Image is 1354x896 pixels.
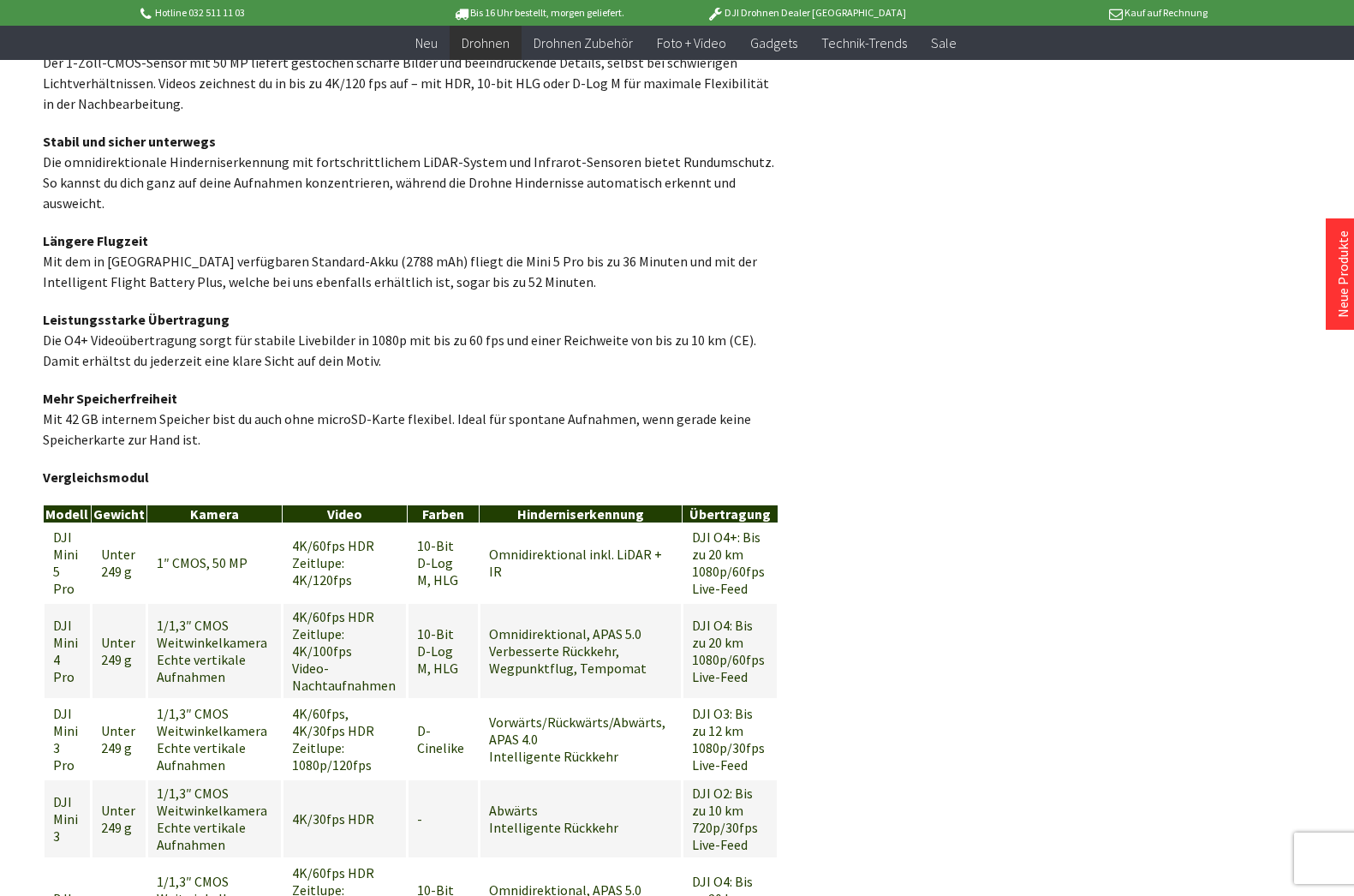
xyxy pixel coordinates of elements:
td: Unter 249 g [92,700,146,779]
td: 1/1,3″ CMOS Weitwinkelkamera Echte vertikale Aufnahmen [147,603,281,699]
a: Neu [403,26,450,61]
strong: Längere Flugzeit [43,232,148,249]
td: 4K/30fps HDR [283,780,408,858]
span: Gadgets [750,34,797,51]
td: DJI Mini 5 Pro [44,523,91,602]
p: Mit 42 GB internem Speicher bist du auch ohne microSD-Karte flexibel. Ideal für spontane Aufnahme... [43,388,778,450]
th: Hinderniserkennung [480,505,682,523]
p: Der 1-Zoll-CMOS-Sensor mit 50 MP liefert gestochen scharfe Bilder und beeindruckende Details, sel... [43,32,778,114]
p: Bis 16 Uhr bestellt, morgen geliefert. [405,3,672,23]
td: 4K/60fps HDR Zeitlupe: 4K/120fps [283,523,408,602]
strong: Leistungsstarke Übertragung [43,311,230,328]
span: Sale [931,34,957,51]
td: 10-Bit D-Log M, HLG [408,523,478,602]
td: DJI O2: Bis zu 10 km 720p/30fps Live-Feed [683,780,778,858]
strong: Mehr Speicherfreiheit [43,390,177,407]
td: Unter 249 g [92,603,146,699]
a: Drohnen [450,26,522,61]
td: 1″ CMOS, 50 MP [147,523,281,602]
td: - [408,780,478,858]
a: Gadgets [738,26,809,61]
th: Kamera [147,505,281,523]
td: 1/1,3″ CMOS Weitwinkelkamera Echte vertikale Aufnahmen [147,780,281,858]
span: Technik-Trends [821,34,907,51]
span: Drohnen [462,34,510,51]
p: Die omnidirektionale Hinderniserkennung mit fortschrittlichem LiDAR-System und Infrarot-Sensoren ... [43,131,778,213]
a: Technik-Trends [809,26,919,61]
td: 4K/60fps HDR Zeitlupe: 4K/100fps Video-Nachtaufnahmen [283,603,408,699]
span: Neu [415,34,438,51]
th: Übertragung [683,505,778,523]
td: Omnidirektional inkl. LiDAR + IR [480,523,682,602]
td: 1/1,3″ CMOS Weitwinkelkamera Echte vertikale Aufnahmen [147,700,281,779]
th: Gewicht [92,505,146,523]
td: 10-Bit D-Log M, HLG [408,603,478,699]
p: Hotline 032 511 11 03 [138,3,405,23]
td: DJI O4: Bis zu 20 km 1080p/60fps Live-Feed [683,603,778,699]
p: Die O4+ Videoübertragung sorgt für stabile Livebilder in 1080p mit bis zu 60 fps und einer Reichw... [43,309,778,371]
th: Farben [408,505,478,523]
span: Drohnen Zubehör [534,34,633,51]
th: Video [283,505,408,523]
a: Neue Produkte [1334,230,1351,318]
td: Vorwärts/Rückwärts/Abwärts, APAS 4.0 Intelligente Rückkehr [480,700,682,779]
a: Drohnen Zubehör [522,26,645,61]
td: D-Cinelike [408,700,478,779]
a: Sale [919,26,969,61]
p: DJI Drohnen Dealer [GEOGRAPHIC_DATA] [672,3,939,23]
td: Unter 249 g [92,780,146,858]
strong: Stabil und sicher unterwegs [43,133,216,150]
td: DJI O3: Bis zu 12 km 1080p/30fps Live-Feed [683,700,778,779]
td: DJI O4+: Bis zu 20 km 1080p/60fps Live-Feed [683,523,778,602]
span: Foto + Video [657,34,726,51]
td: 4K/60fps, 4K/30fps HDR Zeitlupe: 1080p/120fps [283,700,408,779]
td: Abwärts Intelligente Rückkehr [480,780,682,858]
td: DJI Mini 3 Pro [44,700,91,779]
td: DJI Mini 3 [44,780,91,858]
td: Omnidirektional, APAS 5.0 Verbesserte Rückkehr, Wegpunktflug, Tempomat [480,603,682,699]
p: Kauf auf Rechnung [940,3,1208,23]
td: DJI Mini 4 Pro [44,603,91,699]
a: Foto + Video [645,26,738,61]
p: Mit dem in [GEOGRAPHIC_DATA] verfügbaren Standard-Akku (2788 mAh) fliegt die Mini 5 Pro bis zu 36... [43,230,778,292]
th: Modell [44,505,91,523]
strong: Vergleichsmodul [43,469,149,486]
td: Unter 249 g [92,523,146,602]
